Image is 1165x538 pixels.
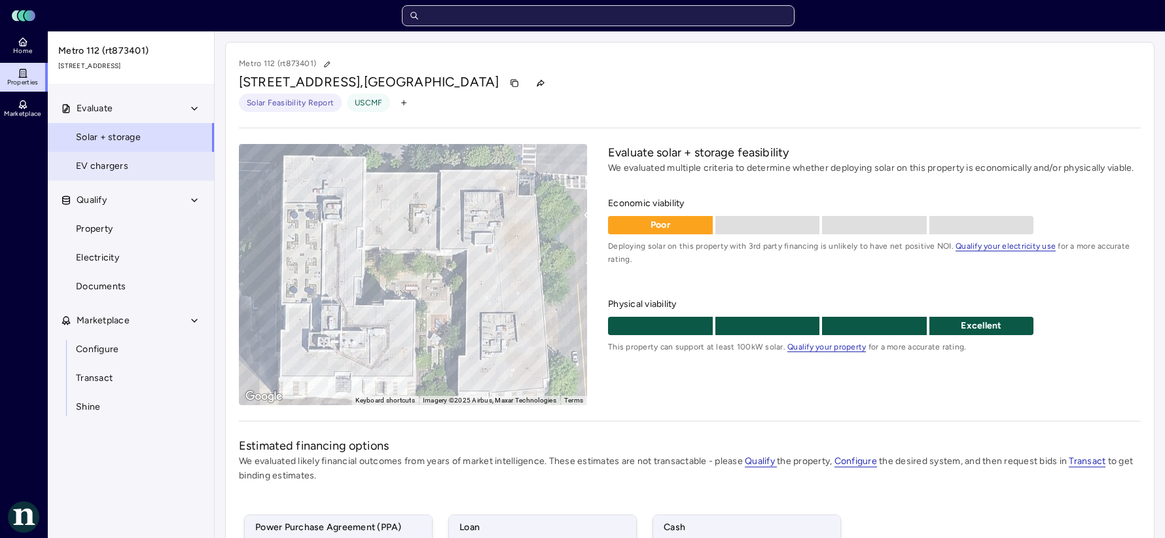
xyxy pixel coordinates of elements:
[239,437,1141,454] h2: Estimated financing options
[76,159,128,173] span: EV chargers
[787,342,866,351] a: Qualify your property
[8,501,39,533] img: Nuveen
[1069,456,1105,467] a: Transact
[58,44,205,58] span: Metro 112 (rt873401)
[76,130,141,145] span: Solar + storage
[76,251,119,265] span: Electricity
[48,186,215,215] button: Qualify
[355,396,415,405] button: Keyboard shortcuts
[364,74,499,90] span: [GEOGRAPHIC_DATA]
[608,297,1141,312] span: Physical viability
[608,340,1141,353] span: This property can support at least 100kW solar. for a more accurate rating.
[48,306,215,335] button: Marketplace
[48,94,215,123] button: Evaluate
[77,193,107,207] span: Qualify
[239,56,336,73] p: Metro 112 (rt873401)
[423,397,556,404] span: Imagery ©2025 Airbus, Maxar Technologies
[564,397,583,404] a: Terms (opens in new tab)
[608,144,1141,161] h2: Evaluate solar + storage feasibility
[929,319,1034,333] p: Excellent
[77,314,130,328] span: Marketplace
[242,388,285,405] img: Google
[247,96,334,109] span: Solar Feasibility Report
[239,94,342,112] button: Solar Feasibility Report
[347,94,390,112] button: USCMF
[608,240,1141,266] span: Deploying solar on this property with 3rd party financing is unlikely to have net positive NOI. f...
[7,79,39,86] span: Properties
[242,388,285,405] a: Open this area in Google Maps (opens a new window)
[76,342,118,357] span: Configure
[47,243,215,272] a: Electricity
[76,400,100,414] span: Shine
[608,196,1141,211] span: Economic viability
[239,454,1141,483] p: We evaluated likely financial outcomes from years of market intelligence. These estimates are not...
[47,393,215,421] a: Shine
[956,242,1056,251] a: Qualify your electricity use
[76,279,126,294] span: Documents
[4,110,41,118] span: Marketplace
[47,215,215,243] a: Property
[47,272,215,301] a: Documents
[47,123,215,152] a: Solar + storage
[239,74,364,90] span: [STREET_ADDRESS],
[47,152,215,181] a: EV chargers
[834,456,877,467] a: Configure
[355,96,382,109] span: USCMF
[76,222,113,236] span: Property
[77,101,113,116] span: Evaluate
[47,364,215,393] a: Transact
[13,47,32,55] span: Home
[745,456,777,467] a: Qualify
[608,218,713,232] p: Poor
[47,335,215,364] a: Configure
[76,371,113,386] span: Transact
[608,161,1141,175] p: We evaluated multiple criteria to determine whether deploying solar on this property is economica...
[58,61,205,71] span: [STREET_ADDRESS]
